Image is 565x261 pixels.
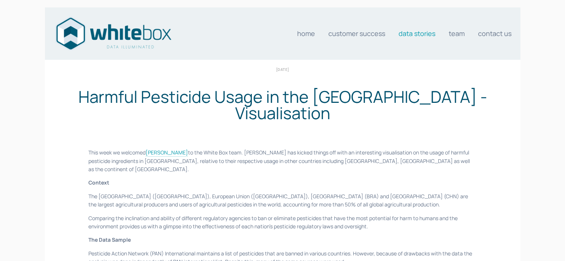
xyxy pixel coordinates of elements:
[88,236,131,243] strong: The Data Sample
[88,179,109,186] strong: Context
[146,149,188,157] a: [PERSON_NAME]
[399,26,435,41] a: Data stories
[88,192,476,209] p: The [GEOGRAPHIC_DATA] ([GEOGRAPHIC_DATA]), European Union ([GEOGRAPHIC_DATA]), [GEOGRAPHIC_DATA] ...
[49,88,517,121] h1: Harmful Pesticide Usage in the [GEOGRAPHIC_DATA] - Visualisation
[297,26,315,41] a: Home
[88,214,476,231] p: Comparing the inclination and ability of different regulatory agencies to ban or eliminate pestic...
[328,26,385,41] a: Customer Success
[478,26,512,41] a: Contact us
[88,149,476,173] p: This week we welcomed to the White Box team. [PERSON_NAME] has kicked things off with an interest...
[449,26,465,41] a: Team
[54,15,173,52] img: Data consultants
[276,65,289,74] time: [DATE]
